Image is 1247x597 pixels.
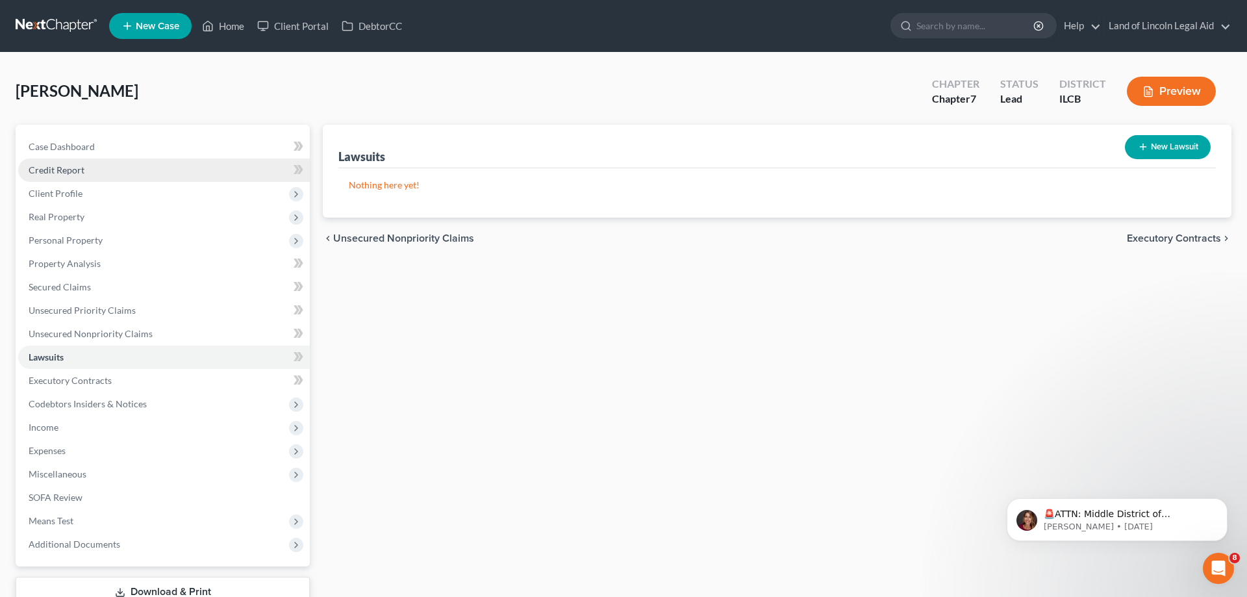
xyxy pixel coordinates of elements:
[29,305,136,316] span: Unsecured Priority Claims
[136,21,179,31] span: New Case
[18,486,310,509] a: SOFA Review
[1057,14,1101,38] a: Help
[18,252,310,275] a: Property Analysis
[29,445,66,456] span: Expenses
[1000,92,1039,107] div: Lead
[970,92,976,105] span: 7
[29,211,84,222] span: Real Property
[29,235,103,246] span: Personal Property
[1102,14,1231,38] a: Land of Lincoln Legal Aid
[18,299,310,322] a: Unsecured Priority Claims
[18,369,310,392] a: Executory Contracts
[29,141,95,152] span: Case Dashboard
[251,14,335,38] a: Client Portal
[29,468,86,479] span: Miscellaneous
[335,14,409,38] a: DebtorCC
[1221,233,1231,244] i: chevron_right
[29,515,73,526] span: Means Test
[18,322,310,346] a: Unsecured Nonpriority Claims
[29,281,91,292] span: Secured Claims
[1229,553,1240,563] span: 8
[1203,553,1234,584] iframe: Intercom live chat
[29,375,112,386] span: Executory Contracts
[1127,77,1216,106] button: Preview
[1059,92,1106,107] div: ILCB
[1127,233,1231,244] button: Executory Contracts chevron_right
[29,492,82,503] span: SOFA Review
[1125,135,1211,159] button: New Lawsuit
[29,188,82,199] span: Client Profile
[987,471,1247,562] iframe: Intercom notifications message
[1059,77,1106,92] div: District
[16,81,138,100] span: [PERSON_NAME]
[1000,77,1039,92] div: Status
[29,258,101,269] span: Property Analysis
[323,233,333,244] i: chevron_left
[18,135,310,159] a: Case Dashboard
[1127,233,1221,244] span: Executory Contracts
[29,539,120,550] span: Additional Documents
[18,346,310,369] a: Lawsuits
[916,14,1035,38] input: Search by name...
[29,164,84,175] span: Credit Report
[29,328,153,339] span: Unsecured Nonpriority Claims
[29,398,147,409] span: Codebtors Insiders & Notices
[195,14,251,38] a: Home
[323,233,474,244] button: chevron_left Unsecured Nonpriority Claims
[29,422,58,433] span: Income
[932,92,979,107] div: Chapter
[338,149,385,164] div: Lawsuits
[18,275,310,299] a: Secured Claims
[18,159,310,182] a: Credit Report
[29,351,64,362] span: Lawsuits
[932,77,979,92] div: Chapter
[349,179,1205,192] p: Nothing here yet!
[333,233,474,244] span: Unsecured Nonpriority Claims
